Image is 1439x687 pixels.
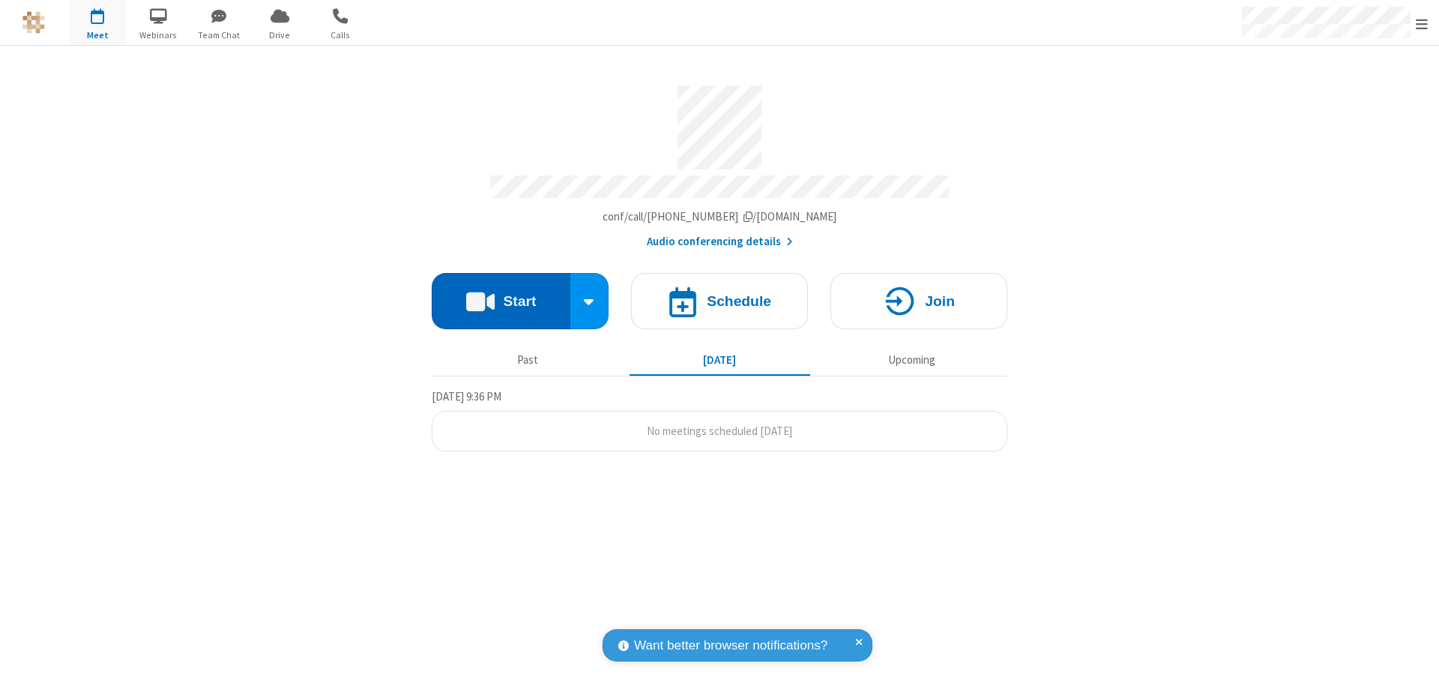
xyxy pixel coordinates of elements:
[130,28,187,42] span: Webinars
[252,28,308,42] span: Drive
[432,388,1007,452] section: Today's Meetings
[603,208,837,226] button: Copy my meeting room linkCopy my meeting room link
[22,11,45,34] img: QA Selenium DO NOT DELETE OR CHANGE
[830,273,1007,329] button: Join
[647,424,792,438] span: No meetings scheduled [DATE]
[603,209,837,223] span: Copy my meeting room link
[707,294,771,308] h4: Schedule
[438,346,618,374] button: Past
[631,273,808,329] button: Schedule
[647,233,793,250] button: Audio conferencing details
[432,389,501,403] span: [DATE] 9:36 PM
[634,636,827,655] span: Want better browser notifications?
[432,74,1007,250] section: Account details
[70,28,126,42] span: Meet
[313,28,369,42] span: Calls
[432,273,570,329] button: Start
[191,28,247,42] span: Team Chat
[821,346,1002,374] button: Upcoming
[570,273,609,329] div: Start conference options
[925,294,955,308] h4: Join
[630,346,810,374] button: [DATE]
[503,294,536,308] h4: Start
